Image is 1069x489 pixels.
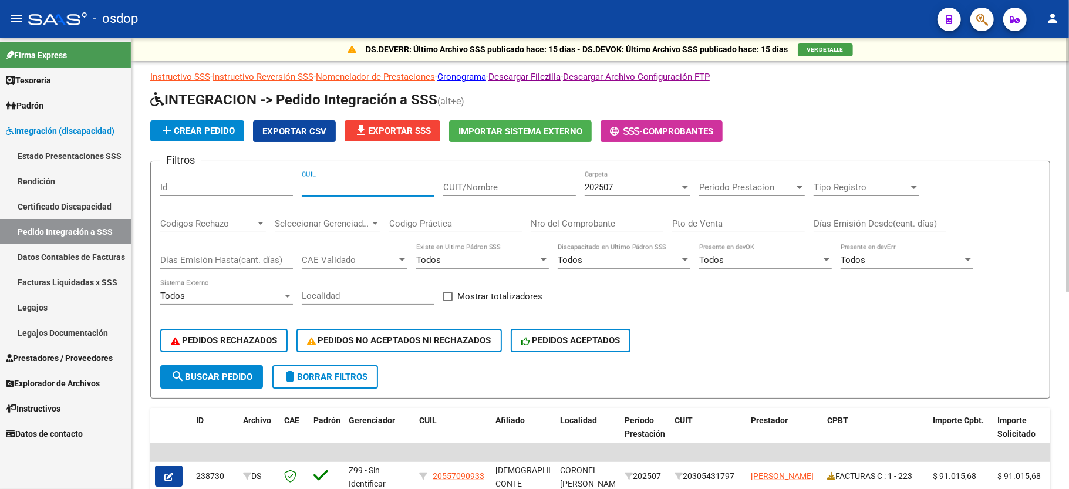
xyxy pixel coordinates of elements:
span: Todos [841,255,865,265]
span: Integración (discapacidad) [6,124,114,137]
button: PEDIDOS ACEPTADOS [511,329,631,352]
span: - osdop [93,6,138,32]
button: Buscar Pedido [160,365,263,389]
span: CPBT [827,416,848,425]
span: Todos [699,255,724,265]
datatable-header-cell: Localidad [555,408,620,460]
a: Descargar Archivo Configuración FTP [563,72,710,82]
span: Afiliado [495,416,525,425]
span: Instructivos [6,402,60,415]
span: Firma Express [6,49,67,62]
button: PEDIDOS RECHAZADOS [160,329,288,352]
span: Prestador [751,416,788,425]
datatable-header-cell: Importe Cpbt. [928,408,993,460]
datatable-header-cell: Archivo [238,408,279,460]
a: Instructivo Reversión SSS [213,72,313,82]
button: -Comprobantes [601,120,723,142]
button: Importar Sistema Externo [449,120,592,142]
span: CAE [284,416,299,425]
span: (alt+e) [437,96,464,107]
h3: Filtros [160,152,201,168]
mat-icon: file_download [354,123,368,137]
p: DS.DEVERR: Último Archivo SSS publicado hace: 15 días - DS.DEVOK: Último Archivo SSS publicado ha... [366,43,788,56]
span: Archivo [243,416,271,425]
span: Tipo Registro [814,182,909,193]
span: CAE Validado [302,255,397,265]
div: FACTURAS C : 1 - 223 [827,470,923,483]
span: Todos [558,255,582,265]
span: Exportar CSV [262,126,326,137]
mat-icon: menu [9,11,23,25]
span: Padrón [313,416,340,425]
span: [PERSON_NAME] [751,471,814,481]
mat-icon: delete [283,369,297,383]
a: Descargar Filezilla [488,72,561,82]
div: 238730 [196,470,234,483]
span: Buscar Pedido [171,372,252,382]
datatable-header-cell: ID [191,408,238,460]
div: DS [243,470,275,483]
span: Explorador de Archivos [6,377,100,390]
span: Codigos Rechazo [160,218,255,229]
button: VER DETALLE [798,43,853,56]
mat-icon: person [1046,11,1060,25]
span: CUIL [419,416,437,425]
datatable-header-cell: CPBT [822,408,928,460]
datatable-header-cell: CUIL [414,408,491,460]
span: Periodo Prestacion [699,182,794,193]
span: Padrón [6,99,43,112]
button: Exportar SSS [345,120,440,141]
datatable-header-cell: Afiliado [491,408,555,460]
a: Cronograma [437,72,486,82]
span: Todos [416,255,441,265]
span: CORONEL [PERSON_NAME] [560,466,623,488]
datatable-header-cell: CUIT [670,408,746,460]
span: $ 91.015,68 [997,471,1041,481]
span: 20557090933 [433,471,484,481]
button: PEDIDOS NO ACEPTADOS NI RECHAZADOS [296,329,502,352]
span: CUIT [675,416,693,425]
datatable-header-cell: Período Prestación [620,408,670,460]
span: Seleccionar Gerenciador [275,218,370,229]
div: 202507 [625,470,665,483]
span: INTEGRACION -> Pedido Integración a SSS [150,92,437,108]
span: Importe Cpbt. [933,416,984,425]
span: Crear Pedido [160,126,235,136]
a: Instructivo SSS [150,72,210,82]
span: Período Prestación [625,416,665,439]
span: PEDIDOS ACEPTADOS [521,335,621,346]
span: Todos [160,291,185,301]
span: Localidad [560,416,597,425]
span: Borrar Filtros [283,372,367,382]
span: Z99 - Sin Identificar [349,466,386,488]
span: Gerenciador [349,416,395,425]
mat-icon: add [160,123,174,137]
datatable-header-cell: Padrón [309,408,344,460]
button: Crear Pedido [150,120,244,141]
span: Importar Sistema Externo [458,126,582,137]
span: Datos de contacto [6,427,83,440]
span: Prestadores / Proveedores [6,352,113,365]
a: Nomenclador de Prestaciones [316,72,435,82]
datatable-header-cell: Importe Solicitado [993,408,1057,460]
span: ID [196,416,204,425]
span: - [610,126,643,137]
span: Exportar SSS [354,126,431,136]
span: Tesorería [6,74,51,87]
span: PEDIDOS NO ACEPTADOS NI RECHAZADOS [307,335,491,346]
span: $ 91.015,68 [933,471,976,481]
datatable-header-cell: Prestador [746,408,822,460]
span: 202507 [585,182,613,193]
datatable-header-cell: CAE [279,408,309,460]
mat-icon: search [171,369,185,383]
div: 20305431797 [675,470,741,483]
p: - - - - - [150,70,1050,83]
span: Comprobantes [643,126,713,137]
span: VER DETALLE [807,46,844,53]
button: Exportar CSV [253,120,336,142]
span: Mostrar totalizadores [457,289,542,303]
span: PEDIDOS RECHAZADOS [171,335,277,346]
datatable-header-cell: Gerenciador [344,408,414,460]
button: Borrar Filtros [272,365,378,389]
span: Importe Solicitado [997,416,1036,439]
